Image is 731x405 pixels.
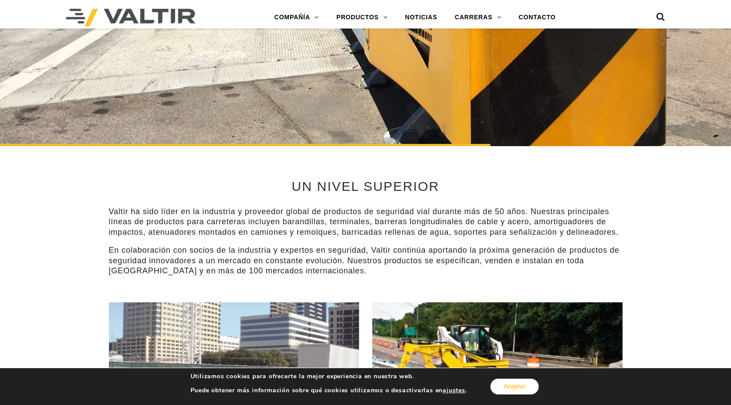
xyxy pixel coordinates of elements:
font: . [465,386,467,394]
a: PRODUCTOS [328,9,396,26]
font: NOTICIAS [405,14,437,21]
font: UN NIVEL SUPERIOR [292,179,439,194]
a: NOTICIAS [396,9,446,26]
font: CARRERAS [455,14,493,21]
font: CONTACTO [519,14,555,21]
a: COMPAÑÍA [266,9,328,26]
button: ajustes [443,387,465,394]
img: Valtir [66,9,195,26]
a: CARRERAS [446,9,510,26]
font: PRODUCTOS [336,14,378,21]
button: Aceptar [490,379,539,394]
font: Puede obtener más información sobre qué cookies utilizamos o desactivarlas en [191,386,443,394]
font: Aceptar [504,382,526,391]
font: Valtir ha sido líder en la industria y proveedor global de productos de seguridad vial durante má... [109,207,619,237]
a: CONTACTO [510,9,564,26]
font: COMPAÑÍA [274,14,310,21]
font: En colaboración con socios de la industria y expertos en seguridad, Valtir continúa aportando la ... [109,246,619,275]
font: Utilizamos cookies para ofrecerte la mejor experiencia en nuestra web. [191,372,414,380]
